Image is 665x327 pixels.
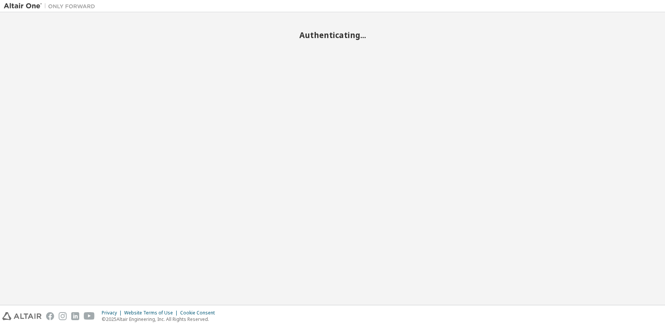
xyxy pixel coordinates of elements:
[2,312,42,320] img: altair_logo.svg
[59,312,67,320] img: instagram.svg
[46,312,54,320] img: facebook.svg
[71,312,79,320] img: linkedin.svg
[124,310,180,316] div: Website Terms of Use
[180,310,219,316] div: Cookie Consent
[4,30,661,40] h2: Authenticating...
[102,316,219,322] p: © 2025 Altair Engineering, Inc. All Rights Reserved.
[102,310,124,316] div: Privacy
[4,2,99,10] img: Altair One
[84,312,95,320] img: youtube.svg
